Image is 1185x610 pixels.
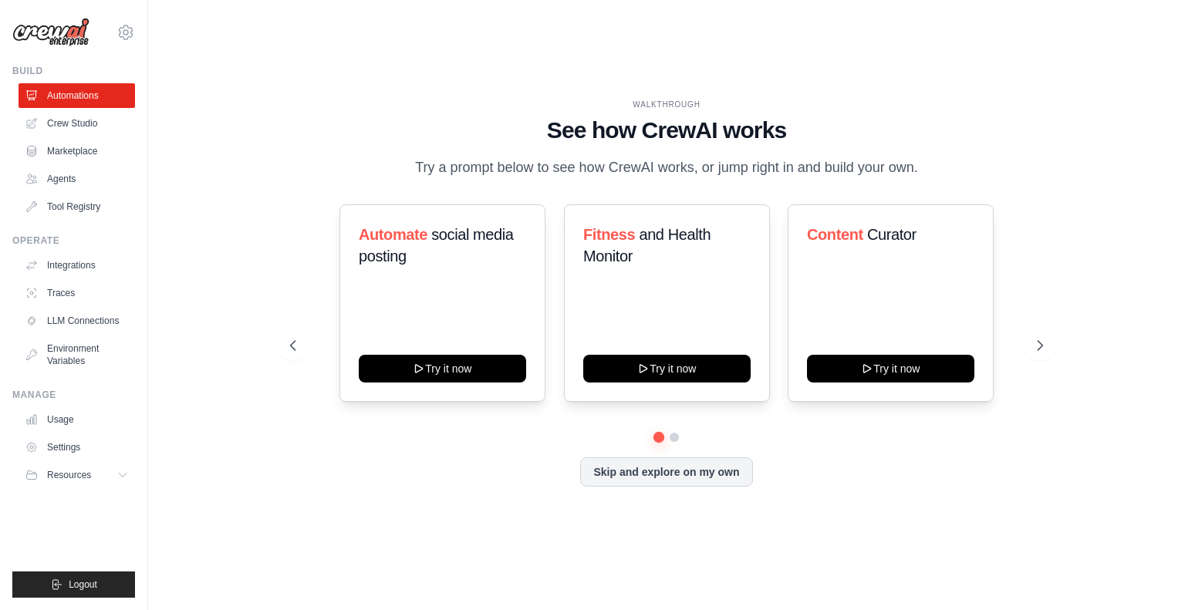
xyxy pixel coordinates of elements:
a: LLM Connections [19,308,135,333]
span: Automate [359,226,427,243]
div: WALKTHROUGH [290,99,1043,110]
a: Traces [19,281,135,305]
button: Try it now [359,355,526,383]
span: Resources [47,469,91,481]
p: Try a prompt below to see how CrewAI works, or jump right in and build your own. [407,157,926,179]
a: Automations [19,83,135,108]
a: Crew Studio [19,111,135,136]
span: Curator [867,226,917,243]
a: Tool Registry [19,194,135,219]
span: social media posting [359,226,514,265]
div: Operate [12,234,135,247]
a: Environment Variables [19,336,135,373]
button: Try it now [807,355,974,383]
a: Settings [19,435,135,460]
span: and Health Monitor [583,226,711,265]
button: Try it now [583,355,751,383]
img: Logo [12,18,89,47]
button: Logout [12,571,135,598]
span: Logout [69,578,97,591]
span: Content [807,226,863,243]
div: Manage [12,389,135,401]
button: Resources [19,463,135,487]
a: Integrations [19,253,135,278]
a: Usage [19,407,135,432]
h1: See how CrewAI works [290,116,1043,144]
button: Skip and explore on my own [580,457,752,487]
div: Build [12,65,135,77]
a: Marketplace [19,139,135,163]
a: Agents [19,167,135,191]
span: Fitness [583,226,635,243]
